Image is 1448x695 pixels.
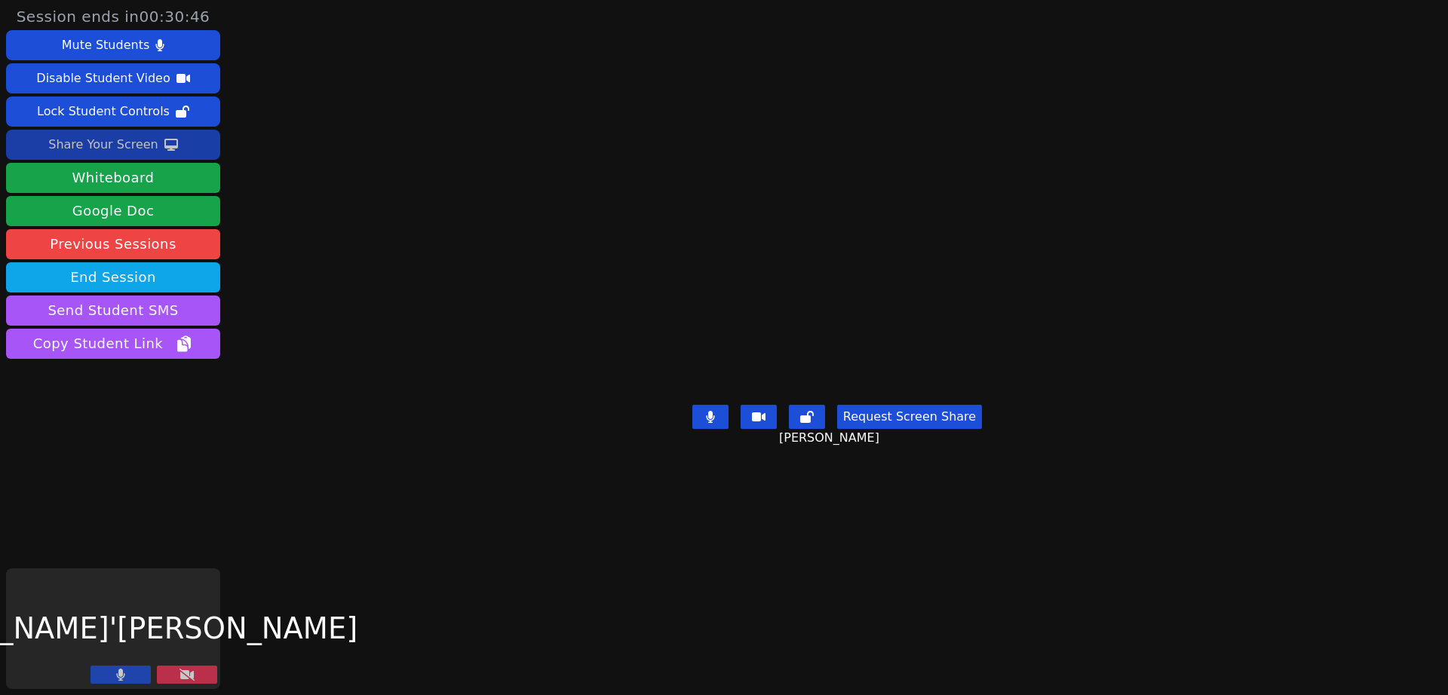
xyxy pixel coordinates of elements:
[6,229,220,259] a: Previous Sessions
[140,8,210,26] time: 00:30:46
[62,33,149,57] div: Mute Students
[6,295,220,326] button: Send Student SMS
[33,333,193,354] span: Copy Student Link
[6,196,220,226] a: Google Doc
[779,429,883,447] span: [PERSON_NAME]
[6,568,220,689] div: [PERSON_NAME]'[PERSON_NAME]
[6,130,220,160] button: Share Your Screen
[6,96,220,127] button: Lock Student Controls
[17,6,210,27] span: Session ends in
[36,66,170,90] div: Disable Student Video
[837,405,982,429] button: Request Screen Share
[6,329,220,359] button: Copy Student Link
[6,262,220,292] button: End Session
[6,63,220,93] button: Disable Student Video
[6,30,220,60] button: Mute Students
[6,163,220,193] button: Whiteboard
[48,133,158,157] div: Share Your Screen
[37,100,170,124] div: Lock Student Controls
